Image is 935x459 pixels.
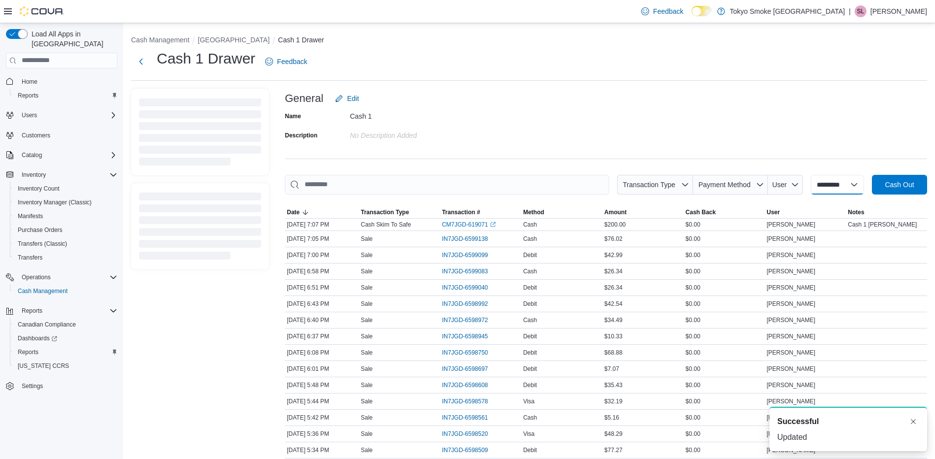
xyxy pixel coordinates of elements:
[139,195,261,262] span: Loading
[523,221,537,229] span: Cash
[10,196,121,209] button: Inventory Manager (Classic)
[18,334,57,342] span: Dashboards
[10,209,121,223] button: Manifests
[523,430,534,438] span: Visa
[10,223,121,237] button: Purchase Orders
[684,347,765,359] div: $0.00
[361,221,411,229] p: Cash Skim To Safe
[767,316,816,324] span: [PERSON_NAME]
[14,252,46,263] a: Transfers
[849,5,851,17] p: |
[442,235,488,243] span: IN7JGD-6599138
[698,181,751,189] span: Payment Method
[18,109,117,121] span: Users
[10,251,121,264] button: Transfers
[684,428,765,440] div: $0.00
[285,175,609,195] input: This is a search bar. As you type, the results lower in the page will automatically filter.
[18,271,117,283] span: Operations
[442,221,496,229] a: CM7JGD-619071External link
[684,444,765,456] div: $0.00
[523,316,537,324] span: Cash
[22,307,42,315] span: Reports
[361,267,373,275] p: Sale
[18,149,117,161] span: Catalog
[2,304,121,318] button: Reports
[857,5,865,17] span: SL
[686,208,716,216] span: Cash Back
[521,206,602,218] button: Method
[18,287,68,295] span: Cash Management
[131,52,151,71] button: Next
[157,49,255,68] h1: Cash 1 Drawer
[772,181,787,189] span: User
[767,332,816,340] span: [PERSON_NAME]
[18,76,41,88] a: Home
[604,267,623,275] span: $26.34
[350,108,482,120] div: Cash 1
[602,206,684,218] button: Amount
[442,330,498,342] button: IN7JGD-6598945
[14,90,117,101] span: Reports
[22,78,37,86] span: Home
[767,365,816,373] span: [PERSON_NAME]
[285,347,359,359] div: [DATE] 6:08 PM
[523,332,537,340] span: Debit
[2,168,121,182] button: Inventory
[18,240,67,248] span: Transfers (Classic)
[604,430,623,438] span: $48.29
[604,208,626,216] span: Amount
[767,397,816,405] span: [PERSON_NAME]
[442,208,480,216] span: Transaction #
[285,93,323,104] h3: General
[285,412,359,424] div: [DATE] 5:42 PM
[523,235,537,243] span: Cash
[14,346,117,358] span: Reports
[442,381,488,389] span: IN7JGD-6598608
[198,36,270,44] button: [GEOGRAPHIC_DATA]
[361,446,373,454] p: Sale
[442,332,488,340] span: IN7JGD-6598945
[14,285,117,297] span: Cash Management
[361,316,373,324] p: Sale
[848,208,864,216] span: Notes
[442,414,488,422] span: IN7JGD-6598561
[442,397,488,405] span: IN7JGD-6598578
[848,221,917,229] span: Cash 1 [PERSON_NAME]
[285,282,359,294] div: [DATE] 6:51 PM
[442,267,488,275] span: IN7JGD-6599083
[442,412,498,424] button: IN7JGD-6598561
[14,332,61,344] a: Dashboards
[684,282,765,294] div: $0.00
[10,359,121,373] button: [US_STATE] CCRS
[285,428,359,440] div: [DATE] 5:36 PM
[14,183,64,195] a: Inventory Count
[14,319,80,330] a: Canadian Compliance
[777,416,819,427] span: Successful
[10,318,121,331] button: Canadian Compliance
[277,57,307,66] span: Feedback
[684,412,765,424] div: $0.00
[18,321,76,328] span: Canadian Compliance
[523,251,537,259] span: Debit
[18,348,38,356] span: Reports
[361,300,373,308] p: Sale
[18,254,42,262] span: Transfers
[20,6,64,16] img: Cova
[684,206,765,218] button: Cash Back
[637,1,687,21] a: Feedback
[604,316,623,324] span: $34.49
[285,363,359,375] div: [DATE] 6:01 PM
[855,5,866,17] div: Shane Lovelace
[767,267,816,275] span: [PERSON_NAME]
[442,444,498,456] button: IN7JGD-6598509
[14,197,96,208] a: Inventory Manager (Classic)
[14,210,117,222] span: Manifests
[604,332,623,340] span: $10.33
[442,284,488,292] span: IN7JGD-6599040
[767,284,816,292] span: [PERSON_NAME]
[361,251,373,259] p: Sale
[604,300,623,308] span: $42.54
[18,75,117,88] span: Home
[604,381,623,389] span: $35.43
